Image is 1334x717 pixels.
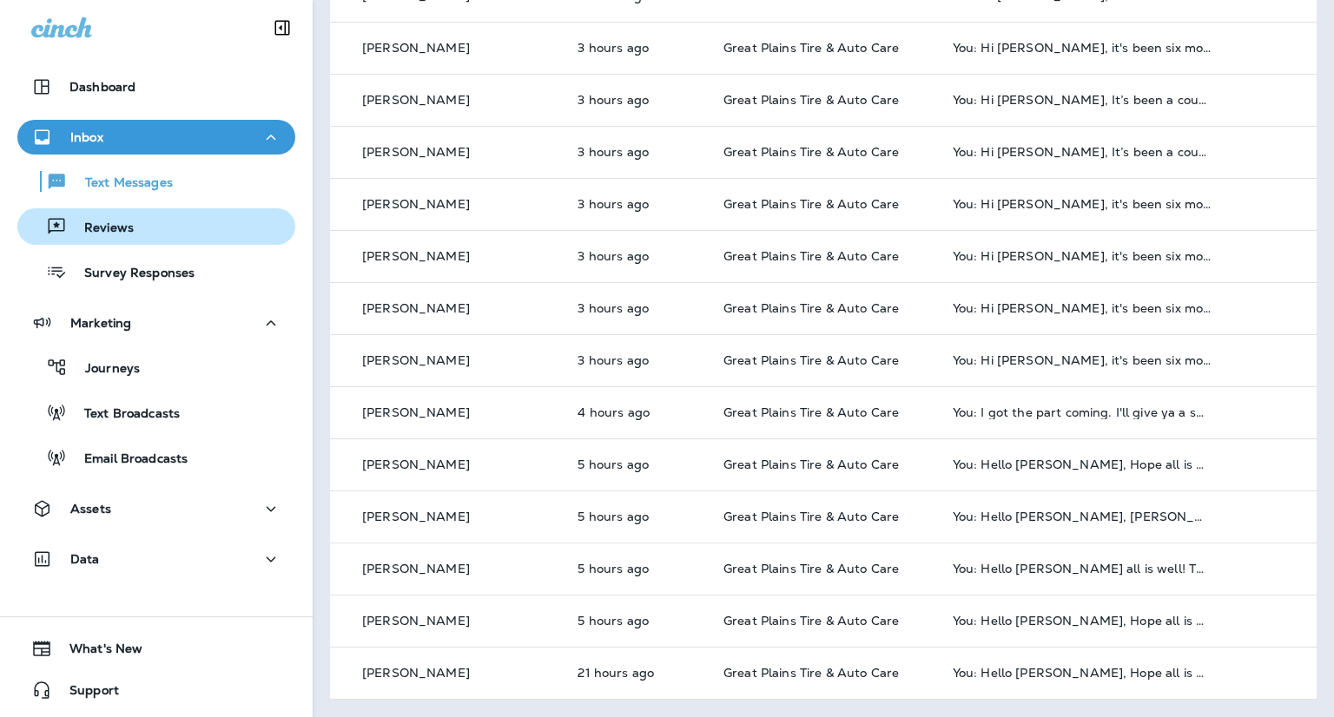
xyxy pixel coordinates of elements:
[953,562,1212,576] div: You: Hello Scott, Hope all is well! This is Justin at Great Plains Tire & Auto Care, I wanted to ...
[70,552,100,566] p: Data
[362,353,470,367] p: [PERSON_NAME]
[67,451,188,468] p: Email Broadcasts
[362,666,470,680] p: [PERSON_NAME]
[953,41,1212,55] div: You: Hi John, it's been six months since we last serviced your 1905 Loose Wheel Carry Out at Grea...
[17,163,295,200] button: Text Messages
[578,510,696,523] p: Oct 15, 2025 08:04 AM
[953,353,1212,367] div: You: Hi Ross, it's been six months since we last serviced your 2013 Volvo XC60 at Great Plains Ti...
[953,197,1212,211] div: You: Hi Roy, it's been six months since we last serviced your 2011 Ford F-250 Super Duty at Great...
[723,405,899,420] span: Great Plains Tire & Auto Care
[362,41,470,55] p: [PERSON_NAME]
[17,439,295,476] button: Email Broadcasts
[578,353,696,367] p: Oct 15, 2025 10:22 AM
[953,510,1212,523] div: You: Hello Richard, Hope all is well! This is Justin at Great Plains Tire & Auto Care, I wanted t...
[69,80,135,94] p: Dashboard
[953,249,1212,263] div: You: Hi Kwong, it's been six months since we last serviced your 2017 Toyota Tundra at Great Plain...
[362,249,470,263] p: [PERSON_NAME]
[723,144,899,160] span: Great Plains Tire & Auto Care
[67,266,195,282] p: Survey Responses
[953,301,1212,315] div: You: Hi Matt, it's been six months since we last serviced your 2009 Dodge Ram 1500 at Great Plain...
[723,300,899,316] span: Great Plains Tire & Auto Care
[17,631,295,666] button: What's New
[67,406,180,423] p: Text Broadcasts
[953,457,1212,471] div: You: Hello Donna, Hope all is well! This is Justin from Great Plains Tire & Auto Care. I wanted t...
[578,562,696,576] p: Oct 15, 2025 08:03 AM
[17,349,295,385] button: Journeys
[578,614,696,628] p: Oct 15, 2025 08:02 AM
[578,666,696,680] p: Oct 14, 2025 04:30 PM
[68,175,173,192] p: Text Messages
[723,665,899,681] span: Great Plains Tire & Auto Care
[362,93,470,107] p: [PERSON_NAME]
[953,405,1212,419] div: You: I got the part coming. I'll give ya a shout when we are done.
[362,405,470,419] p: [PERSON_NAME]
[17,208,295,245] button: Reviews
[17,542,295,576] button: Data
[70,130,103,144] p: Inbox
[17,673,295,707] button: Support
[953,145,1212,159] div: You: Hi Austin, It’s been a couple of months since we serviced your 2024 Ford F-350 Super Duty at...
[362,510,470,523] p: [PERSON_NAME]
[17,69,295,104] button: Dashboard
[723,196,899,212] span: Great Plains Tire & Auto Care
[362,614,470,628] p: [PERSON_NAME]
[723,352,899,368] span: Great Plains Tire & Auto Care
[723,457,899,472] span: Great Plains Tire & Auto Care
[578,145,696,159] p: Oct 15, 2025 10:22 AM
[362,457,470,471] p: [PERSON_NAME]
[578,301,696,315] p: Oct 15, 2025 10:22 AM
[17,253,295,290] button: Survey Responses
[578,249,696,263] p: Oct 15, 2025 10:22 AM
[362,145,470,159] p: [PERSON_NAME]
[68,361,140,378] p: Journeys
[52,683,119,704] span: Support
[70,502,111,516] p: Assets
[723,92,899,108] span: Great Plains Tire & Auto Care
[52,641,142,662] span: What's New
[258,10,307,45] button: Collapse Sidebar
[362,562,470,576] p: [PERSON_NAME]
[723,561,899,576] span: Great Plains Tire & Auto Care
[723,509,899,524] span: Great Plains Tire & Auto Care
[578,93,696,107] p: Oct 15, 2025 10:22 AM
[17,394,295,431] button: Text Broadcasts
[953,614,1212,628] div: You: Hello Linda, Hope all is well! This is Justin from Great Plains Tire & Auto Care. I wanted t...
[953,666,1212,680] div: You: Hello Aimee, Hope all is well! This is Justin at Great Plains Tire & Auto Care, I wanted to ...
[578,457,696,471] p: Oct 15, 2025 08:30 AM
[17,491,295,526] button: Assets
[723,248,899,264] span: Great Plains Tire & Auto Care
[953,93,1212,107] div: You: Hi Kasey, It’s been a couple of months since we serviced your 2022 Ram 1500 at Great Plains ...
[723,613,899,628] span: Great Plains Tire & Auto Care
[17,306,295,340] button: Marketing
[17,120,295,155] button: Inbox
[578,405,696,419] p: Oct 15, 2025 09:10 AM
[362,197,470,211] p: [PERSON_NAME]
[67,220,134,237] p: Reviews
[70,316,131,330] p: Marketing
[578,41,696,55] p: Oct 15, 2025 10:22 AM
[723,40,899,56] span: Great Plains Tire & Auto Care
[578,197,696,211] p: Oct 15, 2025 10:22 AM
[362,301,470,315] p: [PERSON_NAME]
